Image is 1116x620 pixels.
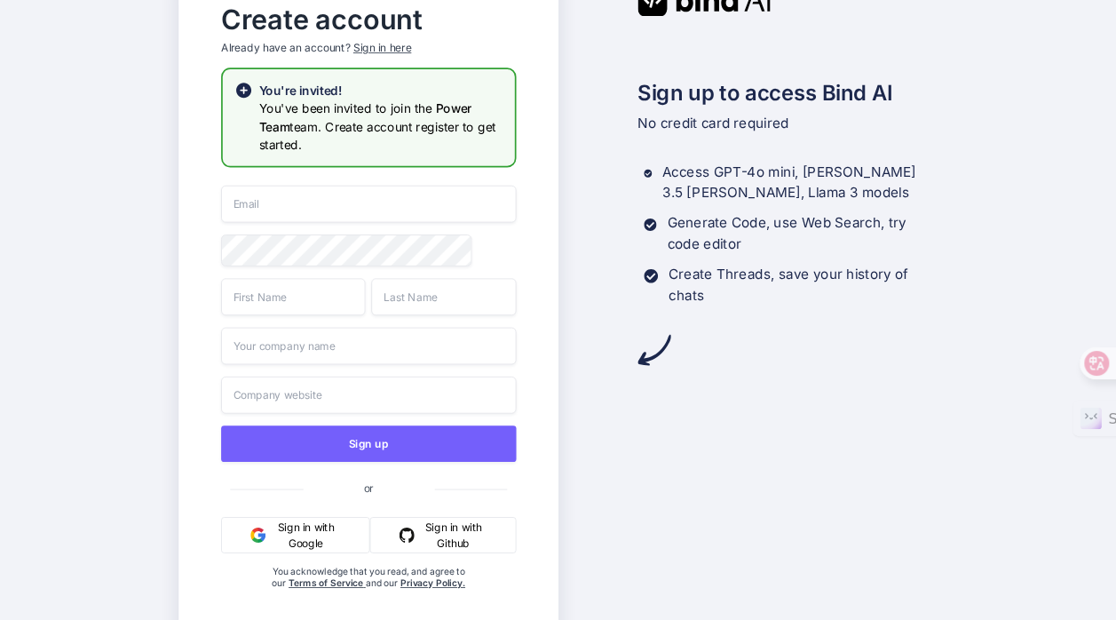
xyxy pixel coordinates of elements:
[250,527,265,542] img: google
[258,100,471,133] span: Power Team
[221,40,516,55] p: Already have an account?
[303,469,433,506] span: or
[221,7,516,31] h2: Create account
[637,76,938,108] h2: Sign up to access Bind AI
[221,185,516,222] input: Email
[669,264,938,306] p: Create Threads, save your history of chats
[352,40,410,55] div: Sign in here
[289,576,366,588] a: Terms of Service
[221,278,366,315] input: First Name
[258,99,502,154] h3: You've been invited to join the team. Create account register to get started.
[399,527,414,542] img: github
[637,113,938,134] p: No credit card required
[221,425,516,461] button: Sign up
[258,81,502,99] h2: You're invited!
[637,333,670,366] img: arrow
[400,576,465,588] a: Privacy Policy.
[667,212,938,255] p: Generate Code, use Web Search, try code editor
[221,516,369,552] button: Sign in with Google
[371,278,516,315] input: Last Name
[369,516,516,552] button: Sign in with Github
[221,327,516,364] input: Your company name
[221,376,516,413] input: Company website
[662,161,938,203] p: Access GPT-4o mini, [PERSON_NAME] 3.5 [PERSON_NAME], Llama 3 models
